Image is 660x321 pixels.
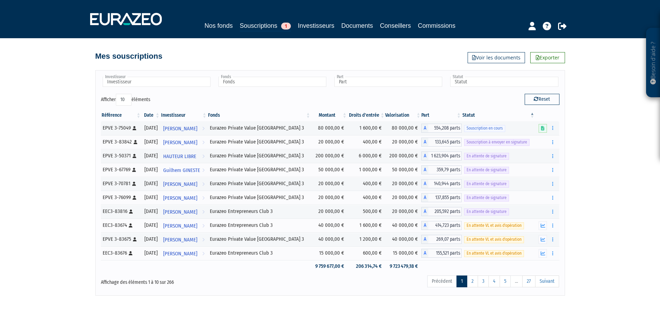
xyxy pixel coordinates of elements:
div: A - Eurazeo Private Value Europe 3 [421,179,462,188]
span: En attente de signature [464,195,509,201]
span: 1 [281,23,291,30]
span: A [421,193,428,202]
span: 137,855 parts [428,193,462,202]
i: [Français] Personne physique [129,209,133,214]
td: 40 000,00 € [385,232,421,246]
td: 40 000,00 € [311,219,348,232]
td: 20 000,00 € [385,205,421,219]
a: [PERSON_NAME] [160,135,207,149]
a: Investisseurs [298,21,334,31]
span: [PERSON_NAME] [163,247,197,260]
div: [DATE] [144,180,158,187]
i: [Français] Personne physique [134,140,137,144]
div: A - Eurazeo Private Value Europe 3 [421,138,462,147]
div: Eurazeo Entrepreneurs Club 3 [210,222,309,229]
a: Documents [341,21,373,31]
span: [PERSON_NAME] [163,192,197,205]
span: 1 623,904 parts [428,151,462,160]
div: EPVE 3-67769 [103,166,139,173]
div: EPVE 3-83675 [103,236,139,243]
div: EPVE 3-83842 [103,138,139,146]
div: Eurazeo Private Value [GEOGRAPHIC_DATA] 3 [210,152,309,159]
div: Eurazeo Private Value [GEOGRAPHIC_DATA] 3 [210,166,309,173]
span: En attente de signature [464,167,509,173]
td: 80 000,00 € [385,121,421,135]
span: 205,592 parts [428,207,462,216]
img: 1732889491-logotype_eurazeo_blanc_rvb.png [90,13,162,25]
div: A - Eurazeo Private Value Europe 3 [421,235,462,244]
div: [DATE] [144,138,158,146]
div: A - Eurazeo Entrepreneurs Club 3 [421,221,462,230]
div: Eurazeo Private Value [GEOGRAPHIC_DATA] 3 [210,138,309,146]
td: 400,00 € [348,191,385,205]
div: EPVE 3-70781 [103,180,139,187]
td: 600,00 € [348,246,385,260]
td: 40 000,00 € [311,232,348,246]
div: [DATE] [144,208,158,215]
div: EEC3-83674 [103,222,139,229]
td: 50 000,00 € [385,163,421,177]
a: 27 [522,275,535,287]
i: [Français] Personne physique [132,182,136,186]
a: [PERSON_NAME] [160,246,207,260]
div: [DATE] [144,152,158,159]
div: A - Eurazeo Private Value Europe 3 [421,165,462,174]
td: 9 759 677,00 € [311,260,348,272]
a: Commissions [418,21,455,31]
div: A - Eurazeo Private Value Europe 3 [421,193,462,202]
i: [Français] Personne physique [133,154,136,158]
td: 80 000,00 € [311,121,348,135]
span: [PERSON_NAME] [163,220,197,232]
span: 140,944 parts [428,179,462,188]
div: [DATE] [144,194,158,201]
span: En attente de signature [464,153,509,159]
div: A - Eurazeo Private Value Europe 3 [421,151,462,160]
i: Voir l'investisseur [202,206,205,219]
select: Afficheréléments [116,94,132,106]
td: 1 000,00 € [348,163,385,177]
td: 500,00 € [348,205,385,219]
span: En attente VL et avis d'opération [464,250,524,257]
i: Voir l'investisseur [202,192,205,205]
a: Nos fonds [205,21,233,31]
td: 20 000,00 € [385,191,421,205]
div: Eurazeo Private Value [GEOGRAPHIC_DATA] 3 [210,236,309,243]
td: 20 000,00 € [311,191,348,205]
td: 1 200,00 € [348,232,385,246]
a: HAUTEUR LIBRE [160,149,207,163]
th: Valorisation: activer pour trier la colonne par ordre croissant [385,109,421,121]
div: EPVE 3-50371 [103,152,139,159]
th: Droits d'entrée: activer pour trier la colonne par ordre croissant [348,109,385,121]
span: [PERSON_NAME] [163,178,197,191]
a: [PERSON_NAME] [160,232,207,246]
th: Investisseur: activer pour trier la colonne par ordre croissant [160,109,207,121]
a: 3 [478,275,489,287]
span: A [421,235,428,244]
th: Date: activer pour trier la colonne par ordre croissant [142,109,160,121]
label: Afficher éléments [101,94,150,106]
td: 206 314,74 € [348,260,385,272]
a: Suivant [535,275,559,287]
i: [Français] Personne physique [133,237,137,241]
td: 50 000,00 € [311,163,348,177]
span: A [421,124,428,133]
i: Voir l'investisseur [202,136,205,149]
div: Eurazeo Private Value [GEOGRAPHIC_DATA] 3 [210,124,309,132]
td: 6 000,00 € [348,149,385,163]
a: Guilhem GINESTE [160,163,207,177]
i: Voir l'investisseur [202,164,205,177]
span: Souscription à envoyer en signature [464,139,530,146]
i: Voir l'investisseur [202,233,205,246]
button: Reset [525,94,559,105]
div: [DATE] [144,222,158,229]
td: 1 600,00 € [348,219,385,232]
div: Eurazeo Private Value [GEOGRAPHIC_DATA] 3 [210,180,309,187]
div: A - Eurazeo Entrepreneurs Club 3 [421,249,462,258]
a: 1 [456,275,467,287]
p: Besoin d'aide ? [649,32,657,94]
td: 20 000,00 € [385,135,421,149]
td: 40 000,00 € [385,219,421,232]
i: [Français] Personne physique [132,168,136,172]
span: 133,645 parts [428,138,462,147]
span: A [421,179,428,188]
